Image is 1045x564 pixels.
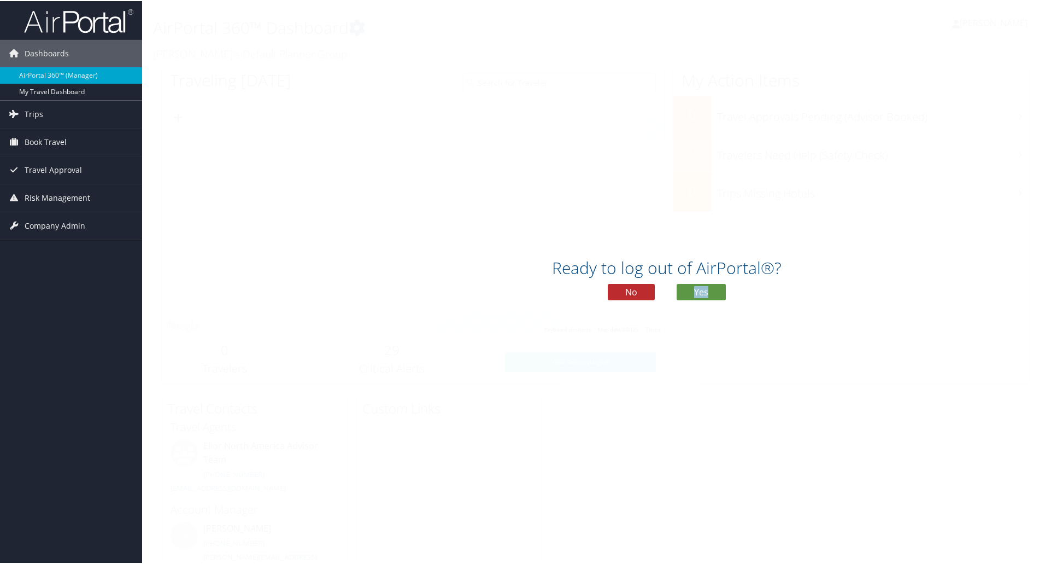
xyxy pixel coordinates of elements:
img: airportal-logo.png [24,7,133,33]
button: No [608,283,655,299]
span: Trips [25,100,43,127]
span: Risk Management [25,183,90,211]
span: Company Admin [25,211,85,239]
span: Dashboards [25,39,69,66]
span: Book Travel [25,127,67,155]
span: Travel Approval [25,155,82,183]
button: Yes [677,283,726,299]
